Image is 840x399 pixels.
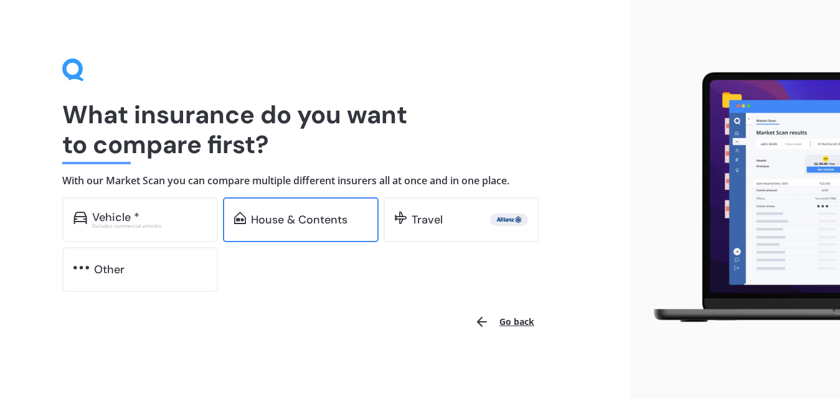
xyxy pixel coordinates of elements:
img: car.f15378c7a67c060ca3f3.svg [73,212,87,224]
img: other.81dba5aafe580aa69f38.svg [73,261,89,274]
div: House & Contents [251,214,347,226]
h4: With our Market Scan you can compare multiple different insurers all at once and in one place. [62,174,568,187]
img: laptop.webp [640,67,840,329]
div: Other [94,263,125,276]
div: Travel [412,214,443,226]
img: home-and-contents.b802091223b8502ef2dd.svg [234,212,246,224]
img: Allianz.webp [493,214,526,226]
div: Vehicle * [92,211,139,223]
img: travel.bdda8d6aa9c3f12c5fe2.svg [395,212,407,224]
button: Go back [467,307,542,337]
div: Excludes commercial vehicles [92,223,207,228]
h1: What insurance do you want to compare first? [62,100,568,159]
